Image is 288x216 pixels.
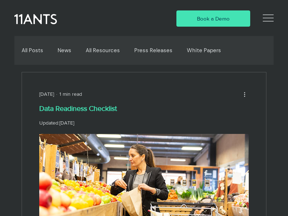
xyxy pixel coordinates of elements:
[59,91,82,97] span: 1 min read
[86,47,120,54] a: All Resources
[187,47,221,54] a: White Papers
[263,13,274,23] svg: Open Site Navigation
[39,104,249,114] h1: Data Readiness Checklist
[21,36,265,65] nav: Blog
[22,47,43,54] a: All Posts
[240,90,249,98] button: More actions
[39,119,249,127] p: Updated:
[58,47,71,54] a: News
[39,91,54,97] span: Jul 8
[176,10,250,27] a: Book a Demo
[134,47,172,54] a: Press Releases
[59,120,74,126] span: Sep 8
[197,15,230,22] span: Book a Demo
